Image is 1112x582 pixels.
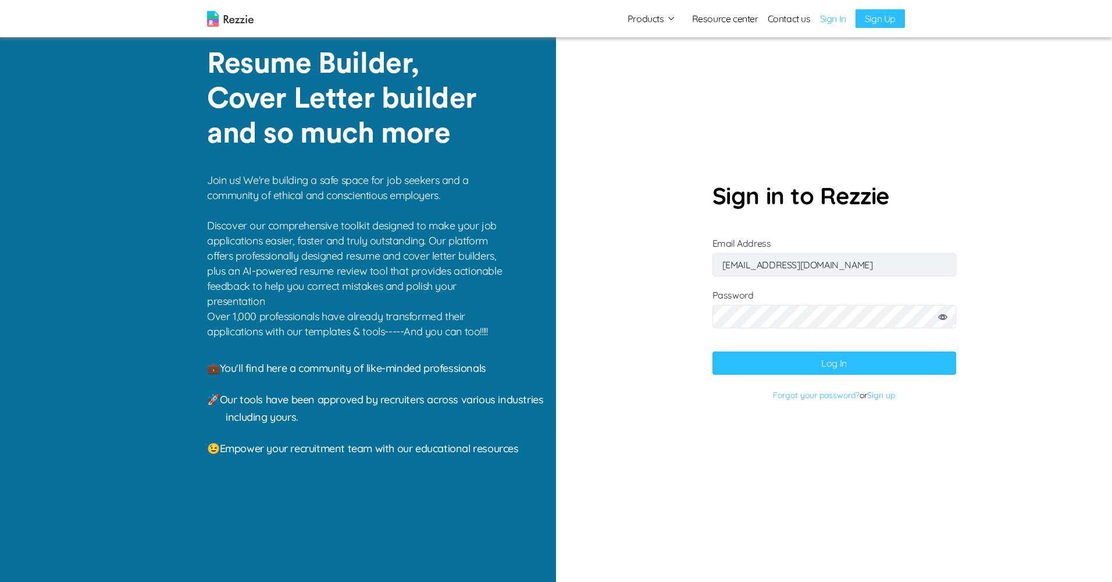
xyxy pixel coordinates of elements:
p: Over 1,000 professionals have already transformed their applications with our templates & tools--... [207,309,510,339]
button: Products [628,12,676,26]
p: or [712,386,956,404]
span: 🚀 Our tools have been approved by recruiters across various industries including yours. [207,393,543,424]
p: Resume Builder, Cover Letter builder and so much more [207,47,497,151]
a: Resource center [692,12,758,26]
span: 😉 Empower your recruitment team with our educational resources [207,442,519,455]
a: Forgot your password? [773,390,860,400]
input: Password [712,305,956,328]
a: Sign up [867,390,895,400]
a: Contact us [768,12,811,26]
label: Password [712,289,956,340]
img: logo [207,11,254,27]
input: Email Address [712,253,956,276]
p: Sign in to Rezzie [712,178,956,213]
p: Join us! We're building a safe space for job seekers and a community of ethical and conscientious... [207,173,510,309]
span: 💼 You'll find here a community of like-minded professionals [207,361,486,375]
label: Email Address [712,237,956,271]
a: Sign In [820,12,846,26]
button: Log In [712,352,956,375]
a: Sign Up [856,9,905,28]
